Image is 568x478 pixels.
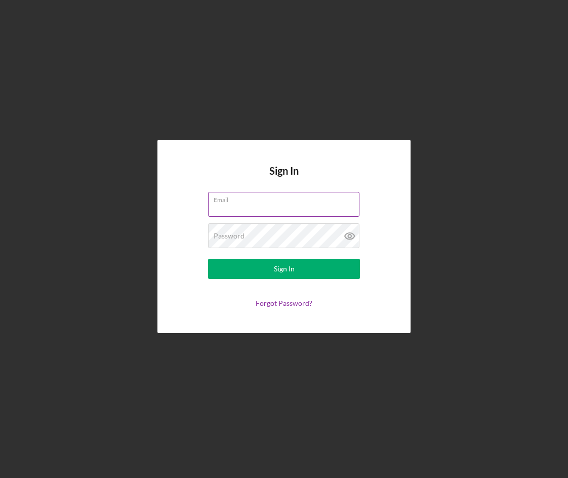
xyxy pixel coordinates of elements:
[256,299,312,307] a: Forgot Password?
[274,259,295,279] div: Sign In
[214,232,245,240] label: Password
[269,165,299,192] h4: Sign In
[208,259,360,279] button: Sign In
[214,192,359,204] label: Email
